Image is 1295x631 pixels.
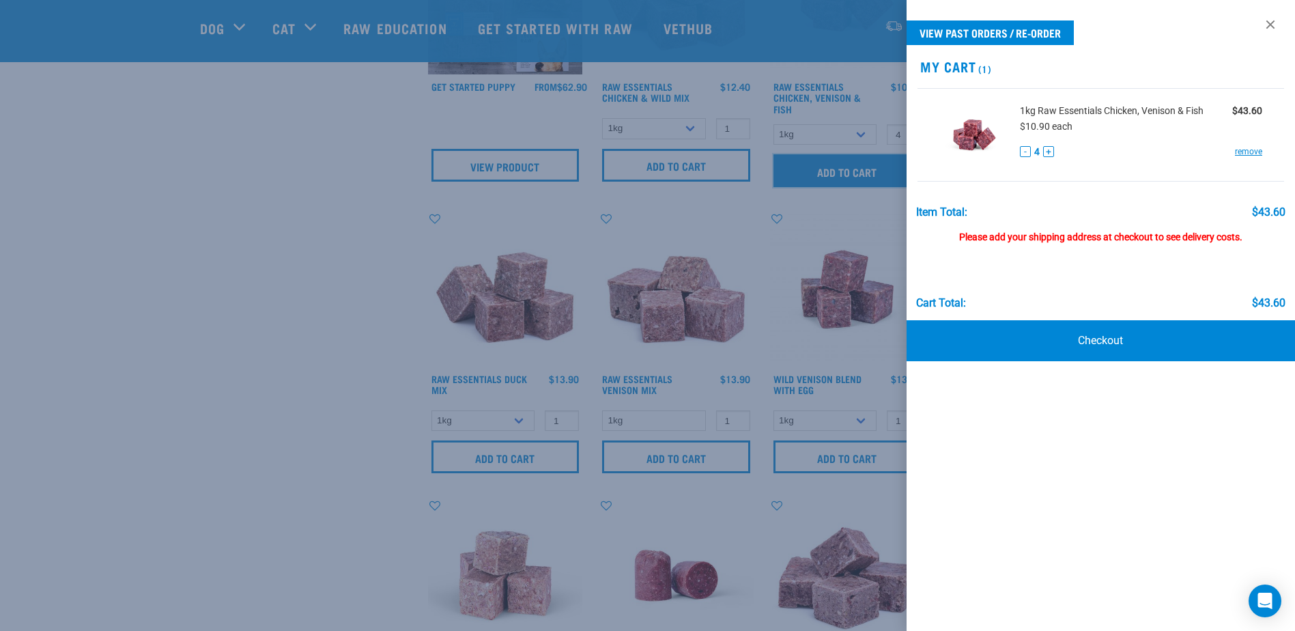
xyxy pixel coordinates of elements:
[1020,146,1031,157] button: -
[907,20,1074,45] a: View past orders / re-order
[1252,206,1285,219] div: $43.60
[939,100,1010,170] img: Raw Essentials Chicken, Venison & Fish
[907,59,1295,74] h2: My Cart
[1043,146,1054,157] button: +
[907,320,1295,361] a: Checkout
[1235,145,1262,158] a: remove
[1020,104,1204,118] span: 1kg Raw Essentials Chicken, Venison & Fish
[916,297,966,309] div: Cart total:
[916,206,967,219] div: Item Total:
[1034,145,1040,159] span: 4
[1252,297,1285,309] div: $43.60
[916,219,1286,243] div: Please add your shipping address at checkout to see delivery costs.
[1020,121,1072,132] span: $10.90 each
[1249,585,1281,617] div: Open Intercom Messenger
[976,66,992,71] span: (1)
[1232,105,1262,116] strong: $43.60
